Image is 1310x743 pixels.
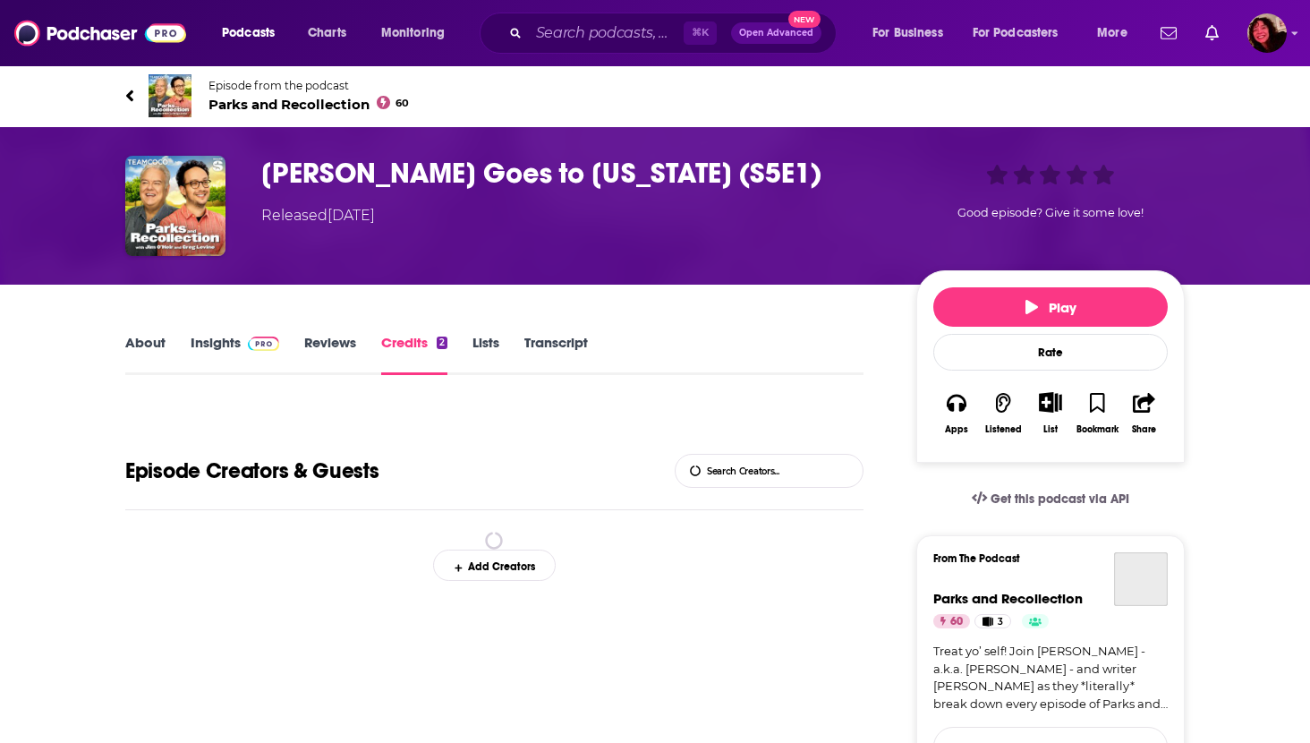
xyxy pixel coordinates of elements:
[1043,423,1058,435] div: List
[860,19,965,47] button: open menu
[933,552,1153,565] h3: From The Podcast
[1247,13,1287,53] button: Show profile menu
[472,334,499,375] a: Lists
[149,74,191,117] img: Parks and Recollection
[974,614,1011,628] a: 3
[684,21,717,45] span: ⌘ K
[437,337,447,349] div: 2
[222,21,275,46] span: Podcasts
[998,613,1003,631] span: 3
[524,334,588,375] a: Transcript
[369,19,468,47] button: open menu
[125,156,225,256] img: Ms. Knope Goes to Washington (S5E1)
[788,11,821,28] span: New
[933,334,1168,371] div: Rate
[950,613,963,631] span: 60
[739,29,813,38] span: Open Advanced
[1132,424,1156,435] div: Share
[1097,21,1127,46] span: More
[872,21,943,46] span: For Business
[933,643,1168,713] a: Treat yo’ self! Join [PERSON_NAME] - a.k.a. [PERSON_NAME] - and writer [PERSON_NAME] as they *lit...
[1114,552,1168,606] a: Parks and Recollection
[1247,13,1287,53] span: Logged in as Kathryn-Musilek
[961,19,1085,47] button: open menu
[1025,299,1076,316] span: Play
[1027,380,1074,446] div: Show More ButtonList
[261,156,888,191] h3: Ms. Knope Goes to Washington (S5E1)
[933,287,1168,327] button: Play
[125,334,166,375] a: About
[497,13,854,54] div: Search podcasts, credits, & more...
[973,21,1059,46] span: For Podcasters
[1076,424,1119,435] div: Bookmark
[933,590,1083,607] a: Parks and Recollection
[529,19,684,47] input: Search podcasts, credits, & more...
[209,19,298,47] button: open menu
[125,454,379,488] h1: Hosts and Guests of Ms. Knope Goes to Washington (S5E1)
[381,334,447,375] a: Credits2
[1032,392,1068,412] button: Show More Button
[1153,18,1184,48] a: Show notifications dropdown
[1247,13,1287,53] img: User Profile
[125,74,1185,117] a: Parks and RecollectionEpisode from the podcastParks and Recollection60
[945,424,968,435] div: Apps
[296,19,357,47] a: Charts
[396,99,409,107] span: 60
[191,334,279,375] a: InsightsPodchaser Pro
[248,337,279,351] img: Podchaser Pro
[261,205,375,226] div: Released [DATE]
[1198,18,1226,48] a: Show notifications dropdown
[208,79,409,92] span: Episode from the podcast
[433,550,556,581] div: Add Creators
[957,477,1144,521] a: Get this podcast via API
[957,206,1144,219] span: Good episode? Give it some love!
[1074,380,1120,446] button: Bookmark
[308,21,346,46] span: Charts
[304,334,356,375] a: Reviews
[14,16,186,50] img: Podchaser - Follow, Share and Rate Podcasts
[933,614,970,628] a: 60
[208,96,409,113] span: Parks and Recollection
[731,22,821,44] button: Open AdvancedNew
[1085,19,1150,47] button: open menu
[991,491,1129,507] span: Get this podcast via API
[985,424,1022,435] div: Listened
[933,380,980,446] button: Apps
[1121,380,1168,446] button: Share
[381,21,445,46] span: Monitoring
[980,380,1026,446] button: Listened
